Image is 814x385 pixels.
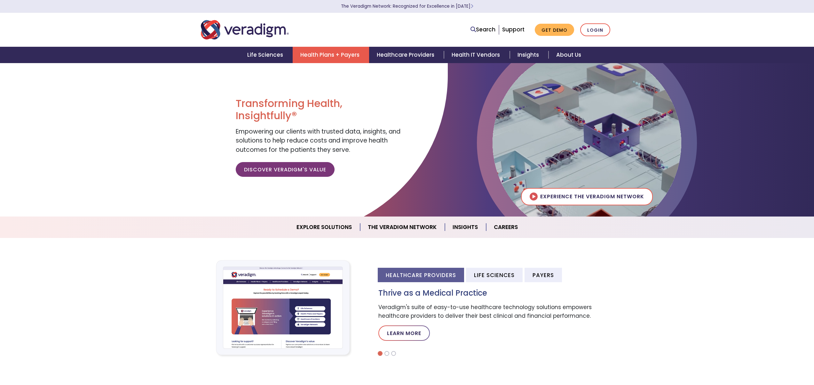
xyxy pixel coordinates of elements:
a: Insights [510,47,549,63]
a: Learn More [378,325,430,341]
li: Healthcare Providers [378,268,464,282]
a: Life Sciences [240,47,293,63]
a: Search [470,25,495,34]
a: Healthcare Providers [369,47,444,63]
h3: Thrive as a Medical Practice [378,289,613,298]
li: Payers [525,268,562,282]
a: Get Demo [535,24,574,36]
a: The Veradigm Network: Recognized for Excellence in [DATE]Learn More [341,3,473,9]
a: Careers [486,219,526,235]
img: Veradigm logo [201,19,289,40]
a: Health IT Vendors [444,47,510,63]
a: Login [580,23,610,37]
a: Explore Solutions [289,219,360,235]
a: About Us [549,47,589,63]
p: Veradigm's suite of easy-to-use healthcare technology solutions empowers healthcare providers to ... [378,303,613,320]
h1: Transforming Health, Insightfully® [236,97,402,122]
a: Health Plans + Payers [293,47,369,63]
a: Discover Veradigm's Value [236,162,335,177]
span: Empowering our clients with trusted data, insights, and solutions to help reduce costs and improv... [236,127,400,154]
a: Support [502,26,525,33]
a: Insights [445,219,486,235]
li: Life Sciences [466,268,523,282]
a: The Veradigm Network [360,219,445,235]
span: Learn More [470,3,473,9]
